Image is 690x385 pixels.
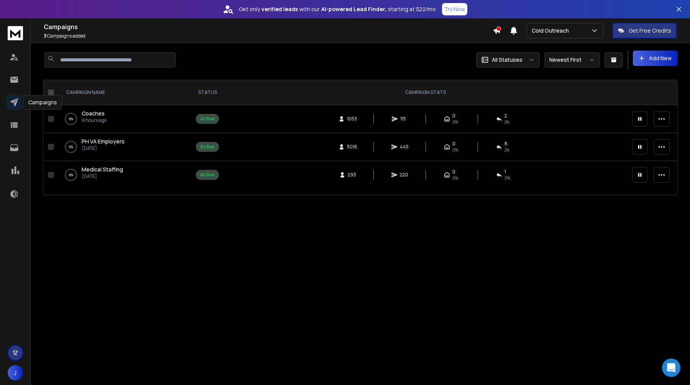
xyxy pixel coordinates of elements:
td: 0%PH VA Employers[DATE] [57,133,191,161]
strong: AI-powered Lead Finder, [321,5,386,13]
p: 0 % [69,143,73,151]
span: 0% [452,175,458,181]
span: 2 % [504,147,509,153]
td: 0%Coaches9 hours ago [57,105,191,133]
p: 9 hours ago [82,117,107,123]
td: 0%Medical Staffing[DATE] [57,161,191,189]
span: 220 [400,172,408,178]
span: 293 [348,172,356,178]
p: 0 % [69,115,73,123]
button: Newest First [544,52,600,67]
button: J [8,365,23,380]
span: 0 [452,113,455,119]
span: 1 [504,169,506,175]
a: PH VA Employers [82,138,125,145]
span: 5016 [347,144,357,150]
p: Cold Outreach [532,27,572,35]
span: 2 % [504,119,509,125]
a: Coaches [82,110,105,117]
div: Active [200,144,215,150]
p: 0 % [69,171,73,179]
span: 0 [452,169,455,175]
div: Open Intercom Messenger [662,359,680,377]
th: CAMPAIGN STATS [223,80,628,105]
th: STATUS [191,80,223,105]
span: 3 [44,33,46,39]
p: [DATE] [82,145,125,151]
span: 0% [452,147,458,153]
button: Add New [633,51,678,66]
span: 0% [452,119,458,125]
span: 0 % [504,175,510,181]
p: Get only with our starting at $22/mo [239,5,436,13]
div: Campaigns [23,95,62,110]
p: Get Free Credits [629,27,671,35]
span: 8 [504,141,508,147]
button: Get Free Credits [613,23,677,38]
th: CAMPAIGN NAME [57,80,191,105]
h1: Campaigns [44,22,493,31]
p: Try Now [444,5,465,13]
p: [DATE] [82,173,123,179]
a: Medical Staffing [82,166,123,173]
p: Campaigns added [44,33,493,39]
p: All Statuses [492,56,522,64]
img: logo [8,26,23,40]
span: 445 [400,144,409,150]
span: 1053 [347,116,357,122]
span: 115 [400,116,408,122]
span: 2 [504,113,507,119]
span: 0 [452,141,455,147]
button: Try Now [442,3,467,15]
strong: verified leads [261,5,298,13]
div: Active [200,172,215,178]
div: Active [200,116,215,122]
